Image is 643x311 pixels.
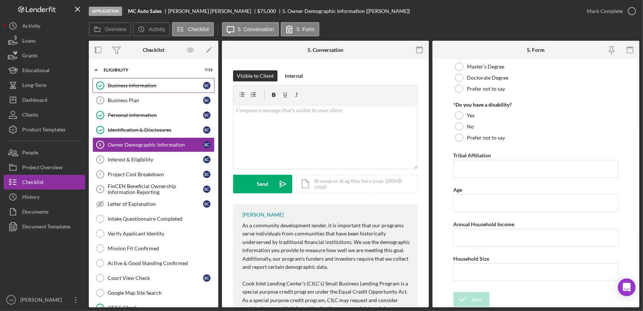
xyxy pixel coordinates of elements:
div: Interest & Eligibility [108,157,203,163]
div: [PERSON_NAME] [PERSON_NAME] [168,8,257,14]
a: Mission Fit Confirmed [92,241,215,256]
div: [PERSON_NAME] [18,292,67,309]
tspan: 5 [99,143,101,147]
div: S C [203,171,211,178]
div: Mark Complete [587,4,623,19]
p: As a community development lender, it is important that our programs serve individuals from commu... [242,221,410,271]
div: Visible to Client [237,70,274,81]
label: Master's Degree [467,64,504,70]
div: Google Map Site Search [108,290,214,296]
button: Documents [4,204,85,219]
button: People [4,145,85,160]
div: S C [203,111,211,119]
div: Intake Questionnaire Completed [108,216,214,222]
div: Court View Check [108,275,203,281]
button: Overview [89,22,131,36]
label: 5. Conversation [238,26,274,32]
button: Dashboard [4,93,85,107]
a: 8FinCEN Beneficial Ownership Information ReportingSC [92,182,215,197]
label: Tribal Affiliation [453,152,491,158]
label: Activity [149,26,165,32]
button: Activity [4,19,85,33]
div: Project Overview [22,160,63,177]
button: Activity [133,22,170,36]
div: Save [472,292,482,307]
button: Product Templates [4,122,85,137]
div: Business Plan [108,97,203,103]
a: Checklist [4,175,85,190]
a: Business InformationSC [92,78,215,93]
a: Verify Applicant Identity [92,226,215,241]
label: Yes [467,113,475,118]
b: MC Auto Sales [128,8,162,14]
a: 6Interest & EligibilitySC [92,152,215,167]
div: Business Information [108,83,203,88]
a: Letter of ExplanationSC [92,197,215,211]
button: JN[PERSON_NAME] [4,292,85,307]
button: 5. Conversation [222,22,279,36]
div: Active & Good Standing Confirmed [108,260,214,266]
div: Open Intercom Messenger [618,278,636,296]
div: 7 / 22 [199,68,213,72]
div: Educational [22,63,50,80]
button: Grants [4,48,85,63]
button: Educational [4,63,85,78]
div: *Do you have a disability? [453,102,619,108]
div: Long-Term [22,78,47,94]
a: Loans [4,33,85,48]
a: Google Map Site Search [92,285,215,300]
div: Loans [22,33,36,50]
a: Personal InformationSC [92,108,215,123]
div: Grants [22,48,38,65]
tspan: 7 [99,172,101,177]
div: Eligibility [104,68,194,72]
a: Intake Questionnaire Completed [92,211,215,226]
a: Clients [4,107,85,122]
text: JN [9,298,13,302]
div: Documents [22,204,48,221]
label: Overview [105,26,126,32]
div: [PERSON_NAME] [242,212,284,218]
div: History [22,190,40,206]
div: Identification & Disclosures [108,127,203,133]
div: 5. Conversation [307,47,343,53]
label: Household Size [453,255,489,262]
div: S C [203,274,211,282]
div: Send [257,175,269,193]
div: S C [203,141,211,148]
a: Document Templates [4,219,85,234]
label: Prefer not to say [467,86,505,92]
button: Internal [281,70,307,81]
div: Project Cost Breakdown [108,171,203,177]
button: 5. Form [281,22,319,36]
div: Document Templates [22,219,71,236]
div: S C [203,200,211,208]
div: Owner Demographic Information [108,142,203,148]
label: No [467,124,474,130]
tspan: 2 [99,98,101,103]
div: 5. Owner Demographic Information ([PERSON_NAME]) [282,8,410,14]
div: S C [203,82,211,89]
span: $75,000 [257,8,276,14]
div: S C [203,126,211,134]
a: Court View CheckSC [92,271,215,285]
label: Annual Household Income [453,221,514,227]
button: Mark Complete [579,4,639,19]
label: Age [453,187,462,193]
button: Save [453,292,489,307]
a: Identification & DisclosuresSC [92,123,215,137]
button: History [4,190,85,204]
div: S C [203,97,211,104]
div: Verify Applicant Identity [108,231,214,237]
a: Active & Good Standing Confirmed [92,256,215,271]
a: 7Project Cost BreakdownSC [92,167,215,182]
button: Checklist [172,22,214,36]
div: Dashboard [22,93,47,109]
button: Long-Term [4,78,85,93]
